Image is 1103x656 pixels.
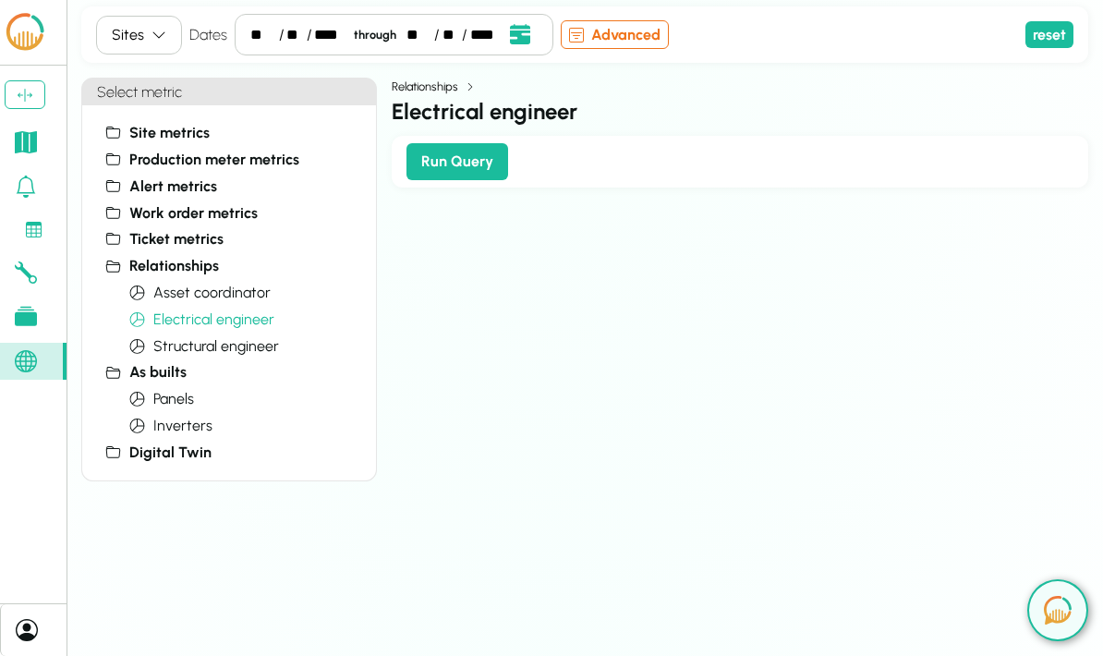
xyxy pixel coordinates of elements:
div: day, [286,24,304,46]
h2: electrical engineer [392,95,1088,128]
div: Sites [112,24,144,46]
button: Advanced [561,20,669,49]
span: alert metrics [129,176,217,198]
div: day, [442,24,460,46]
span: ticket metrics [129,228,224,250]
div: / [279,24,285,46]
span: Inverters [153,415,212,437]
img: LCOE.ai [3,11,47,54]
img: open chat [1044,596,1072,625]
span: Relationships [129,255,219,277]
button: Select metric [82,79,376,105]
button: Run Query [406,143,508,180]
div: month, [406,24,432,46]
div: / [434,24,440,46]
span: asset coordinator [153,282,271,304]
div: / [462,24,467,46]
button: reset [1025,21,1073,48]
div: through [346,26,404,43]
div: / [307,24,312,46]
span: Digital Twin [129,442,212,464]
span: Production meter metrics [129,149,299,171]
span: electrical engineer [153,309,274,331]
div: year, [470,24,501,46]
span: Panels [153,388,194,410]
div: Relationships [392,78,1088,95]
div: month, [250,24,276,46]
button: Open date picker [503,22,538,47]
span: As builts [129,361,187,383]
span: structural engineer [153,335,279,358]
h4: Dates [189,24,227,46]
div: year, [314,24,345,46]
span: work order metrics [129,202,258,225]
span: Site metrics [129,122,210,144]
